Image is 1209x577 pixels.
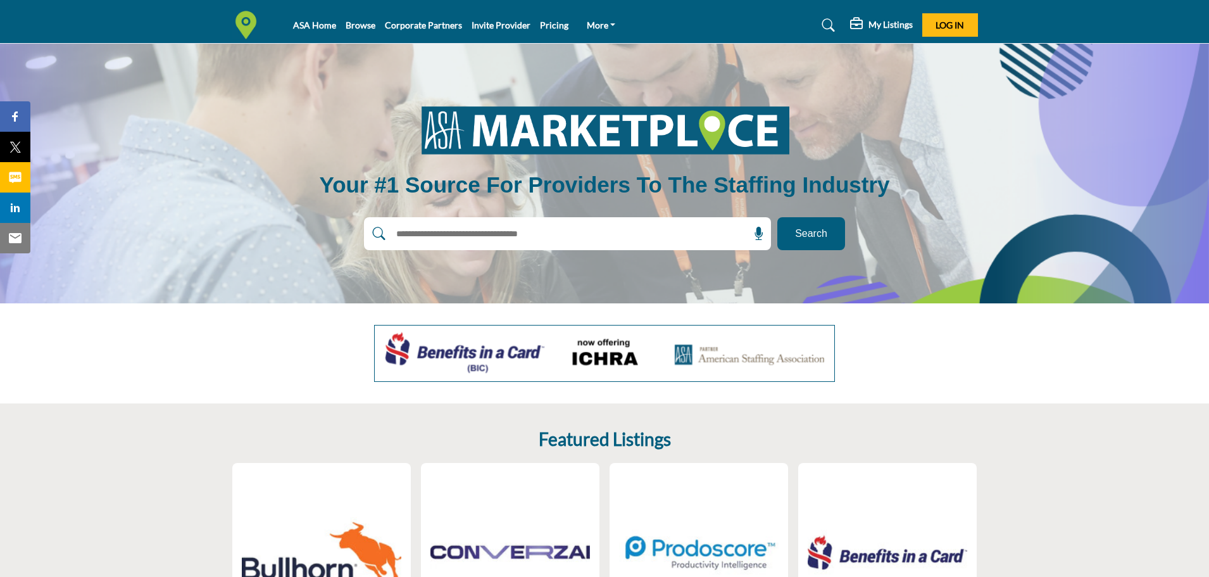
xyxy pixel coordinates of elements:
[795,226,827,241] span: Search
[922,13,978,37] button: Log In
[232,11,266,39] img: Site Logo
[472,20,530,30] a: Invite Provider
[578,16,625,34] a: More
[810,15,843,35] a: Search
[777,217,845,250] button: Search
[385,20,462,30] a: Corporate Partners
[346,20,375,30] a: Browse
[936,20,964,30] span: Log In
[540,20,568,30] a: Pricing
[319,170,889,200] h1: Your #1 Source for Providers to the Staffing Industry
[539,429,671,450] h2: Featured Listings
[850,18,913,33] div: My Listings
[405,97,804,163] img: image
[868,19,913,30] h5: My Listings
[293,20,336,30] a: ASA Home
